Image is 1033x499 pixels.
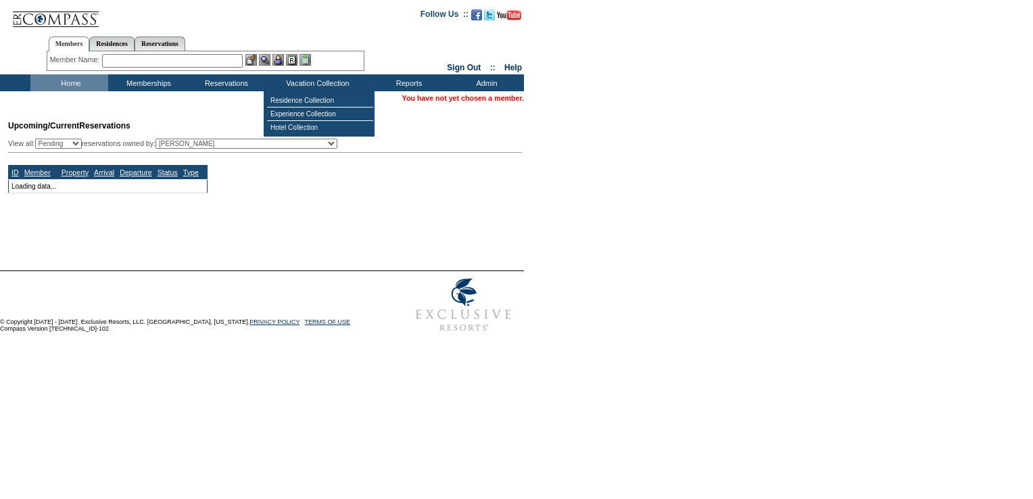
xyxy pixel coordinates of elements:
span: :: [490,63,496,72]
a: Become our fan on Facebook [471,14,482,22]
a: Arrival [94,168,114,176]
img: Follow us on Twitter [484,9,495,20]
td: Loading data... [9,179,208,193]
a: Status [158,168,178,176]
span: Upcoming/Current [8,121,79,130]
td: Reports [368,74,446,91]
a: Help [504,63,522,72]
td: Reservations [186,74,264,91]
td: Admin [446,74,524,91]
td: Residence Collection [267,94,373,108]
img: Subscribe to our YouTube Channel [497,10,521,20]
td: Hotel Collection [267,121,373,134]
a: Member [24,168,51,176]
img: View [259,54,270,66]
a: Sign Out [447,63,481,72]
a: Follow us on Twitter [484,14,495,22]
img: b_edit.gif [245,54,257,66]
img: Exclusive Resorts [403,271,524,339]
a: Property [62,168,89,176]
a: TERMS OF USE [305,318,351,325]
a: ID [11,168,19,176]
img: Impersonate [272,54,284,66]
td: Home [30,74,108,91]
div: View all: reservations owned by: [8,139,343,149]
a: Residences [89,37,135,51]
span: Reservations [8,121,130,130]
a: PRIVACY POLICY [249,318,299,325]
img: Reservations [286,54,297,66]
img: Become our fan on Facebook [471,9,482,20]
td: Experience Collection [267,108,373,121]
a: Members [49,37,90,51]
img: b_calculator.gif [299,54,311,66]
div: Member Name: [50,54,102,66]
span: You have not yet chosen a member. [402,94,524,102]
td: Memberships [108,74,186,91]
a: Departure [120,168,151,176]
a: Type [183,168,199,176]
td: Vacation Collection [264,74,368,91]
a: Reservations [135,37,185,51]
a: Subscribe to our YouTube Channel [497,14,521,22]
td: Follow Us :: [421,8,469,24]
